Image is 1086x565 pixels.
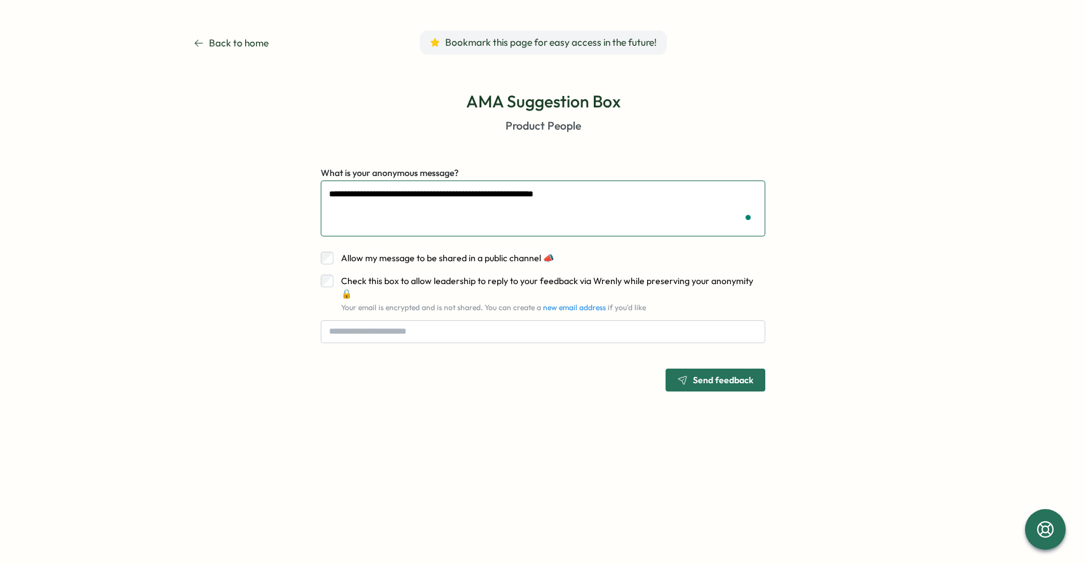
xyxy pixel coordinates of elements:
a: Back to home [194,32,269,55]
p: Product People [506,118,581,134]
textarea: To enrich screen reader interactions, please activate Accessibility in Grammarly extension settings [321,180,765,236]
label: What is your anonymous message? [321,167,459,180]
p: AMA Suggestion Box [466,90,620,112]
span: Check this box to allow leadership to reply to your feedback via Wrenly while preserving your ano... [341,275,753,299]
button: Send feedback [666,369,765,391]
span: Your email is encrypted and is not shared. You can create a if you'd like [341,303,646,312]
span: Bookmark this page for easy access in the future! [445,36,657,50]
span: Back to home [209,32,269,55]
a: new email address [543,303,606,312]
span: Send feedback [693,376,753,385]
span: Allow my message to be shared in a public channel 📣 [341,252,554,264]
